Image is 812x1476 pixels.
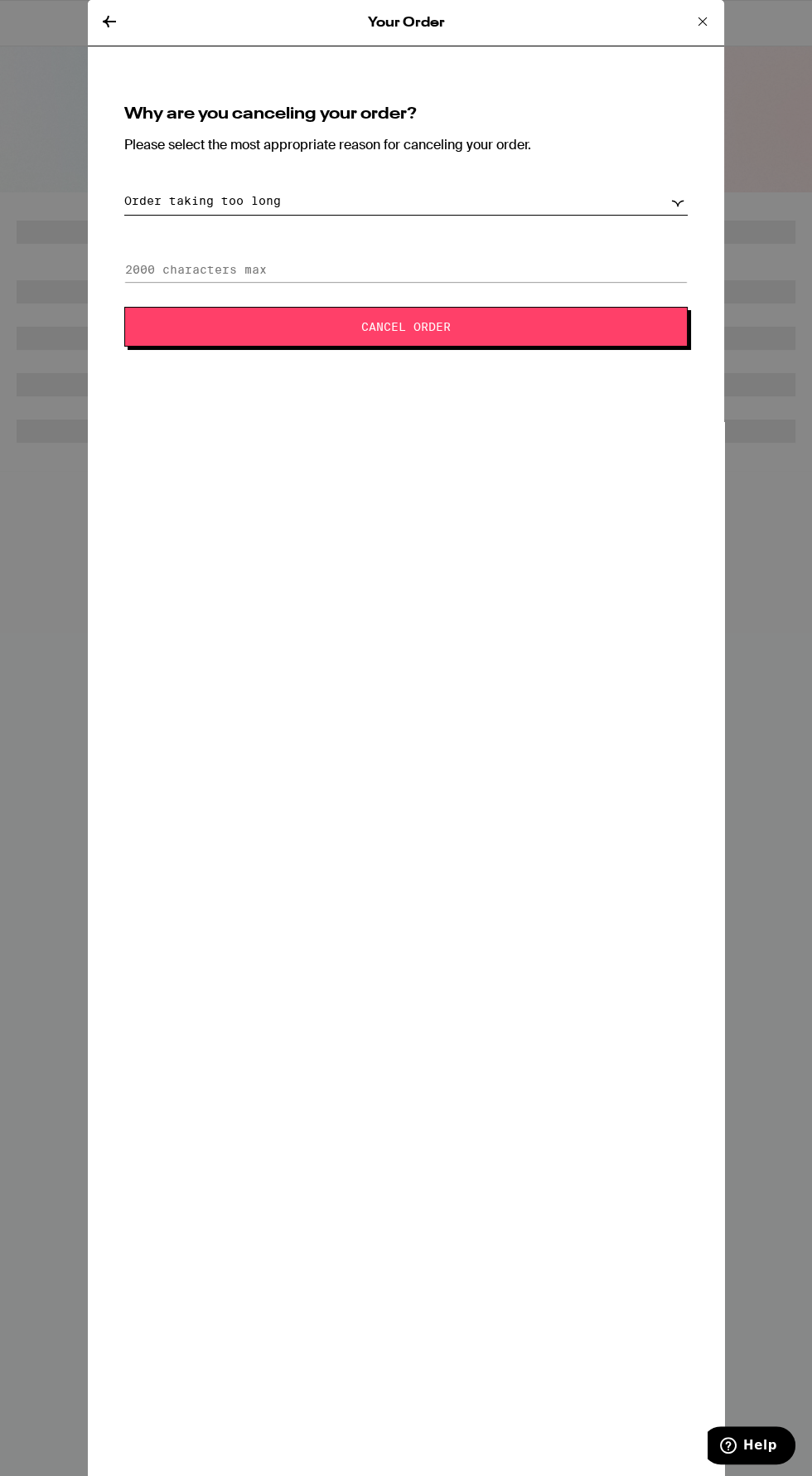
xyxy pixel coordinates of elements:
[124,307,688,347] button: Cancel Order
[124,257,688,282] input: 2000 characters max
[124,106,688,123] h3: Why are you canceling your order?
[361,321,451,333] span: Cancel Order
[708,1426,795,1468] iframe: Opens a widget where you can find more information
[124,136,688,153] p: Please select the most appropriate reason for canceling your order.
